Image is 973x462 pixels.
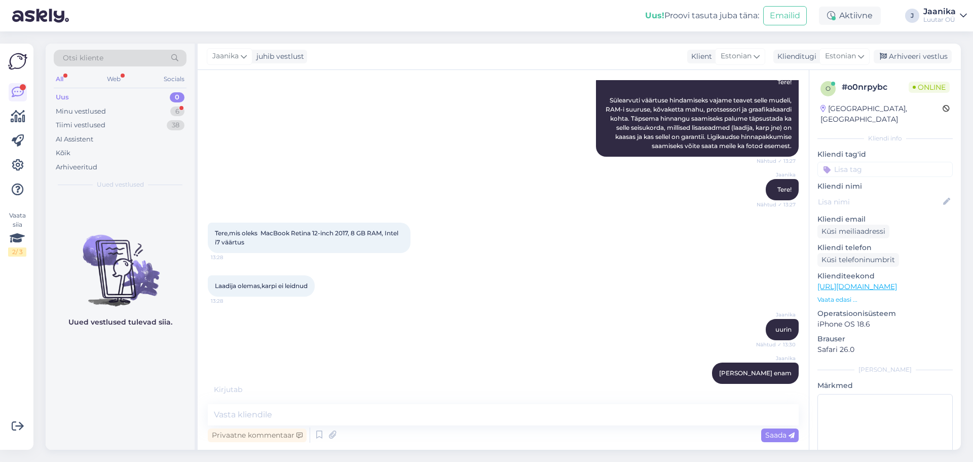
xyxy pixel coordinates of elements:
[817,344,953,355] p: Safari 26.0
[826,85,831,92] span: o
[208,429,307,442] div: Privaatne kommentaar
[758,354,796,362] span: Jaanika
[46,217,195,308] img: No chats
[8,211,26,257] div: Vaata siia
[817,319,953,330] p: iPhone OS 18.6
[817,334,953,344] p: Brauser
[242,385,244,394] span: .
[215,282,308,290] span: Laadija olemas,karpi ei leidnud
[212,51,239,62] span: Jaanika
[909,82,950,93] span: Online
[170,106,184,117] div: 6
[923,8,956,16] div: Jaanika
[819,7,881,25] div: Aktiivne
[818,196,941,207] input: Lisa nimi
[645,10,759,22] div: Proovi tasuta juba täna:
[820,103,943,125] div: [GEOGRAPHIC_DATA], [GEOGRAPHIC_DATA]
[56,134,93,145] div: AI Assistent
[170,92,184,102] div: 0
[8,247,26,257] div: 2 / 3
[758,311,796,318] span: Jaanika
[817,308,953,319] p: Operatsioonisüsteem
[8,52,27,71] img: Askly Logo
[777,186,792,193] span: Tere!
[817,365,953,374] div: [PERSON_NAME]
[252,51,304,62] div: juhib vestlust
[211,254,249,261] span: 13:28
[645,11,664,20] b: Uus!
[923,8,967,24] a: JaanikaLuutar OÜ
[215,229,400,246] span: Tere,mis oleks MacBook Retina 12-inch 2017, 8 GB RAM, Intel i7 väärtus
[817,134,953,143] div: Kliendi info
[765,431,795,440] span: Saada
[817,149,953,160] p: Kliendi tag'id
[56,92,69,102] div: Uus
[211,297,249,305] span: 13:28
[167,120,184,130] div: 38
[817,253,899,267] div: Küsi telefoninumbrit
[775,326,792,333] span: uurin
[905,9,919,23] div: J
[757,157,796,165] span: Nähtud ✓ 13:27
[817,162,953,177] input: Lisa tag
[56,162,97,172] div: Arhiveeritud
[68,317,172,328] p: Uued vestlused tulevad siia.
[817,380,953,391] p: Märkmed
[757,201,796,208] span: Nähtud ✓ 13:27
[817,242,953,253] p: Kliendi telefon
[758,171,796,179] span: Jaanika
[756,341,796,348] span: Nähtud ✓ 13:30
[208,384,799,395] div: Kirjutab
[719,369,792,377] span: [PERSON_NAME] enam
[817,181,953,192] p: Kliendi nimi
[56,148,70,158] div: Kõik
[817,225,889,238] div: Küsi meiliaadressi
[56,106,106,117] div: Minu vestlused
[97,180,144,189] span: Uued vestlused
[817,214,953,225] p: Kliendi email
[842,81,909,93] div: # o0nrpybc
[874,50,952,63] div: Arhiveeri vestlus
[105,73,123,86] div: Web
[721,51,752,62] span: Estonian
[817,271,953,281] p: Klienditeekond
[817,295,953,304] p: Vaata edasi ...
[54,73,65,86] div: All
[825,51,856,62] span: Estonian
[923,16,956,24] div: Luutar OÜ
[773,51,816,62] div: Klienditugi
[687,51,712,62] div: Klient
[63,53,103,63] span: Otsi kliente
[763,6,807,25] button: Emailid
[56,120,105,130] div: Tiimi vestlused
[817,282,897,291] a: [URL][DOMAIN_NAME]
[162,73,186,86] div: Socials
